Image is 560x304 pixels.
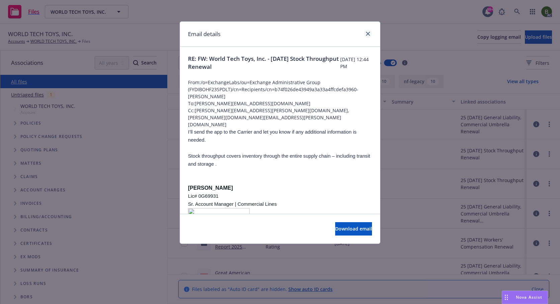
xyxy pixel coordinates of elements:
h1: Email details [188,30,220,38]
span: RE: FW: World Tech Toys, Inc. - [DATE] Stock Throughput Renewal [188,55,340,71]
span: I’ll send the app to the Carrier and let you know if any additional information is needed. [188,129,356,143]
button: Download email [335,222,372,236]
span: [DATE] 12:44 PM [340,56,372,70]
div: Drag to move [502,291,510,304]
img: image001.png@01DC0877.96A2E2E0 [188,208,250,219]
button: Nova Assist [502,291,548,304]
span: Lic# 0G69931 [188,193,218,199]
span: Download email [335,225,372,232]
span: Stock throughput covers inventory through the entire supply chain – including transit and storage . [188,153,370,167]
span: Sr. Account Manager | Commercial Lines [188,201,277,207]
a: close [364,30,372,38]
span: From: /o=ExchangeLabs/ou=Exchange Administrative Group (FYDIBOHF23SPDLT)/cn=Recipients/cn=b74f026... [188,79,372,100]
span: To: [PERSON_NAME][EMAIL_ADDRESS][DOMAIN_NAME] [188,100,372,107]
span: Cc: [PERSON_NAME][EMAIL_ADDRESS][PERSON_NAME][DOMAIN_NAME], [PERSON_NAME][DOMAIN_NAME][EMAIL_ADDR... [188,107,372,128]
span: [PERSON_NAME] [188,185,233,191]
span: Nova Assist [516,294,542,300]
